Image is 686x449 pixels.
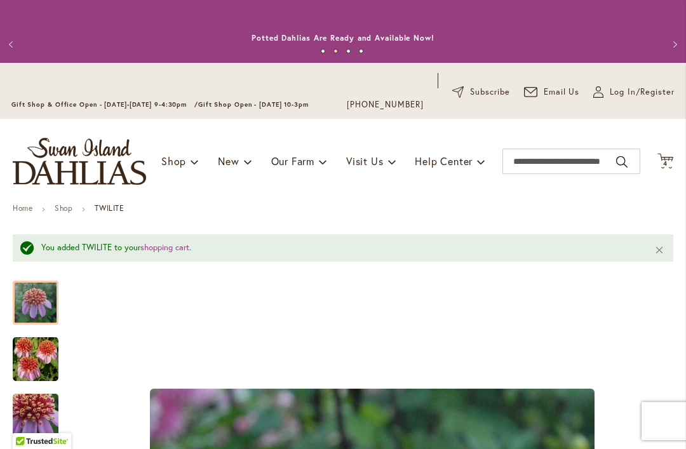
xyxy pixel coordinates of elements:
div: TWILITE [13,325,71,381]
iframe: Launch Accessibility Center [10,404,45,439]
span: Gift Shop & Office Open - [DATE]-[DATE] 9-4:30pm / [11,100,198,109]
span: Subscribe [470,86,510,98]
button: 4 of 4 [359,49,363,53]
button: 2 of 4 [333,49,338,53]
span: Gift Shop Open - [DATE] 10-3pm [198,100,309,109]
a: Home [13,203,32,213]
a: Log In/Register [593,86,675,98]
a: [PHONE_NUMBER] [347,98,424,111]
a: Email Us [524,86,580,98]
div: TWILITE [13,381,58,438]
span: Email Us [544,86,580,98]
a: Potted Dahlias Are Ready and Available Now! [252,33,434,43]
button: 1 of 4 [321,49,325,53]
button: 4 [657,153,673,170]
button: Next [661,32,686,57]
button: 3 of 4 [346,49,351,53]
img: TWILITE [13,336,58,382]
span: Help Center [415,154,473,168]
strong: TWILITE [95,203,124,213]
a: shopping cart [140,242,189,253]
span: Shop [161,154,186,168]
div: TWILITE [13,268,71,325]
span: Log In/Register [610,86,675,98]
span: 4 [663,159,668,168]
span: Visit Us [346,154,383,168]
span: Our Farm [271,154,314,168]
a: Shop [55,203,72,213]
div: You added TWILITE to your . [41,242,635,254]
a: Subscribe [452,86,510,98]
a: store logo [13,138,146,185]
span: New [218,154,239,168]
